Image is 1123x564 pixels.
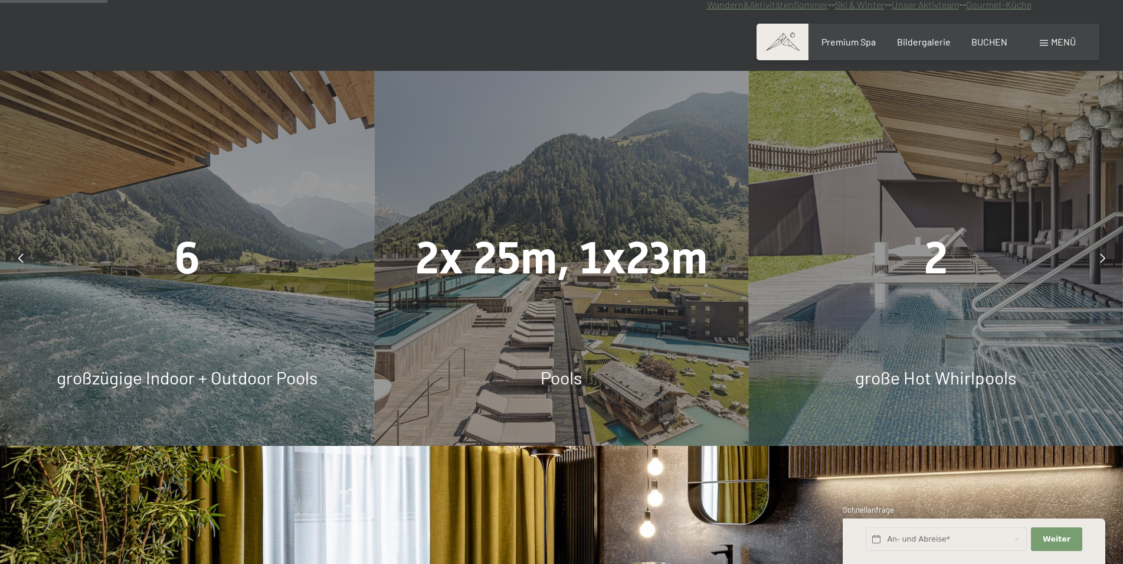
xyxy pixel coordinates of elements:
[541,367,582,388] span: Pools
[175,232,200,284] span: 6
[415,232,708,284] span: 2x 25m, 1x23m
[924,232,948,284] span: 2
[1031,527,1082,552] button: Weiter
[897,36,951,47] a: Bildergalerie
[1043,534,1070,545] span: Weiter
[57,367,317,388] span: großzügige Indoor + Outdoor Pools
[843,505,894,514] span: Schnellanfrage
[971,36,1007,47] a: BUCHEN
[821,36,876,47] a: Premium Spa
[1051,36,1076,47] span: Menü
[855,367,1016,388] span: große Hot Whirlpools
